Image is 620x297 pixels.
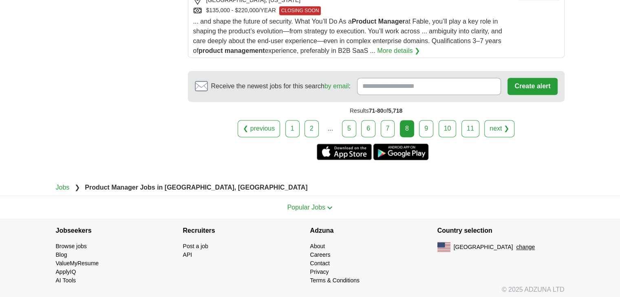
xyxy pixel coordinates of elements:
[437,219,565,242] h4: Country selection
[378,18,405,25] strong: Manager
[56,269,76,275] a: ApplyIQ
[310,277,360,284] a: Terms & Conditions
[317,144,372,160] a: Get the iPhone app
[310,251,331,258] a: Careers
[310,260,330,266] a: Contact
[56,184,70,191] a: Jobs
[85,184,307,191] strong: Product Manager Jobs in [GEOGRAPHIC_DATA], [GEOGRAPHIC_DATA]
[324,83,349,90] a: by email
[183,243,208,249] a: Post a job
[507,78,557,95] button: Create alert
[373,144,428,160] a: Get the Android app
[56,243,87,249] a: Browse jobs
[461,120,479,137] a: 11
[327,206,333,210] img: toggle icon
[419,120,433,137] a: 9
[75,184,80,191] span: ❯
[225,47,265,54] strong: management
[400,120,414,137] div: 8
[352,18,376,25] strong: Product
[199,47,223,54] strong: product
[279,6,321,15] span: CLOSING SOON
[516,243,535,251] button: change
[287,204,325,211] span: Popular Jobs
[285,120,300,137] a: 1
[322,120,338,137] div: ...
[377,46,420,56] a: More details ❯
[369,107,384,114] span: 71-80
[188,102,565,120] div: Results of
[193,6,512,15] div: $135,000 - $220,000/YEAR
[238,120,280,137] a: ❮ previous
[56,260,99,266] a: ValueMyResume
[183,251,192,258] a: API
[439,120,457,137] a: 10
[484,120,514,137] a: next ❯
[361,120,375,137] a: 6
[211,81,351,91] span: Receive the newest jobs for this search :
[388,107,402,114] span: 5,718
[454,243,513,251] span: [GEOGRAPHIC_DATA]
[193,18,502,54] span: ... and shape the future of security. What You’ll Do As a at Fable, you’ll play a key role in sha...
[437,242,450,252] img: US flag
[310,269,329,275] a: Privacy
[342,120,356,137] a: 5
[56,277,76,284] a: AI Tools
[304,120,319,137] a: 2
[56,251,67,258] a: Blog
[310,243,325,249] a: About
[381,120,395,137] a: 7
